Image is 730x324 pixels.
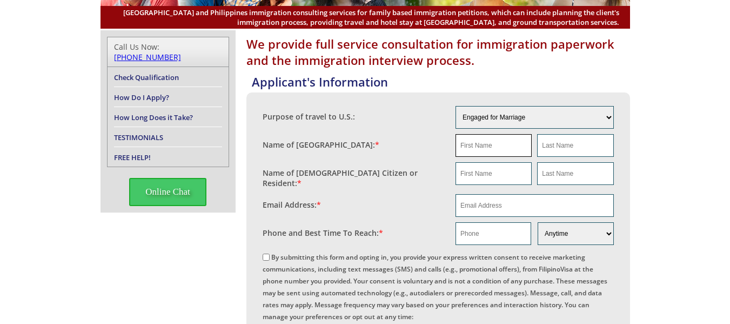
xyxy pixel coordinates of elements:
[456,162,532,185] input: First Name
[252,74,630,90] h4: Applicant's Information
[114,72,179,82] a: Check Qualification
[246,36,630,68] h1: We provide full service consultation for immigration paperwork and the immigration interview proc...
[114,52,181,62] a: [PHONE_NUMBER]
[114,113,193,122] a: How Long Does it Take?
[114,92,169,102] a: How Do I Apply?
[114,133,163,142] a: TESTIMONIALS
[263,168,445,188] label: Name of [DEMOGRAPHIC_DATA] Citizen or Resident:
[263,254,270,261] input: By submitting this form and opting in, you provide your express written consent to receive market...
[129,178,206,206] span: Online Chat
[263,228,383,238] label: Phone and Best Time To Reach:
[114,153,151,162] a: FREE HELP!
[263,140,379,150] label: Name of [GEOGRAPHIC_DATA]:
[538,222,613,245] select: Phone and Best Reach Time are required.
[456,222,531,245] input: Phone
[537,134,613,157] input: Last Name
[263,200,321,210] label: Email Address:
[114,42,222,62] div: Call Us Now:
[263,111,355,122] label: Purpose of travel to U.S.:
[537,162,613,185] input: Last Name
[111,8,619,27] span: [GEOGRAPHIC_DATA] and Philippines immigration consulting services for family based immigration pe...
[456,194,614,217] input: Email Address
[456,134,532,157] input: First Name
